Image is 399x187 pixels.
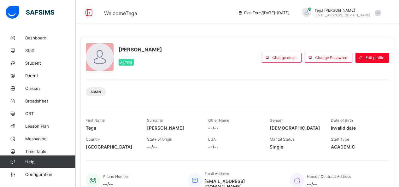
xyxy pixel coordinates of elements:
[147,118,163,123] span: Surname
[296,8,384,18] div: TegaOmo-Ibrahim
[25,35,76,40] span: Dashboard
[315,55,347,60] span: Change Password
[307,181,351,187] span: --/--
[208,144,260,149] span: --/--
[272,55,296,60] span: Change email
[104,10,137,16] span: Welcome Tega
[208,118,229,123] span: Other Name
[331,137,349,142] span: Staff Type
[6,6,54,19] img: safsims
[270,118,283,123] span: Gender
[270,137,294,142] span: Marital Status
[208,137,216,142] span: LGA
[331,144,383,149] span: ACADEMIC
[307,174,351,179] span: Home / Contract Address
[103,181,129,187] span: --/--
[86,125,138,131] span: Tega
[270,125,321,131] span: [DEMOGRAPHIC_DATA]
[25,98,76,103] span: Broadsheet
[25,172,75,177] span: Configuration
[25,61,76,66] span: Student
[314,8,370,13] span: Tega [PERSON_NAME]
[25,111,76,116] span: CBT
[25,149,76,154] span: Time Table
[86,118,105,123] span: First Name
[91,90,101,94] span: Admin
[238,10,289,15] span: session/term information
[25,136,76,141] span: Messaging
[314,13,370,17] span: [EMAIL_ADDRESS][DOMAIN_NAME]
[147,137,172,142] span: State of Origin
[204,171,229,176] span: Email Address
[25,48,76,53] span: Staff
[331,118,353,123] span: Date of Birth
[147,144,199,149] span: --/--
[86,144,138,149] span: [GEOGRAPHIC_DATA]
[25,73,76,78] span: Parent
[86,137,100,142] span: Country
[208,125,260,131] span: --/--
[331,125,383,131] span: Invalid date
[270,144,321,149] span: Single
[25,86,76,91] span: Classes
[103,174,129,179] span: Phone Number
[25,124,76,129] span: Lesson Plan
[119,46,162,53] span: [PERSON_NAME]
[25,159,75,164] span: Help
[366,55,384,60] span: Edit profile
[147,125,199,131] span: [PERSON_NAME]
[120,61,132,64] span: Active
